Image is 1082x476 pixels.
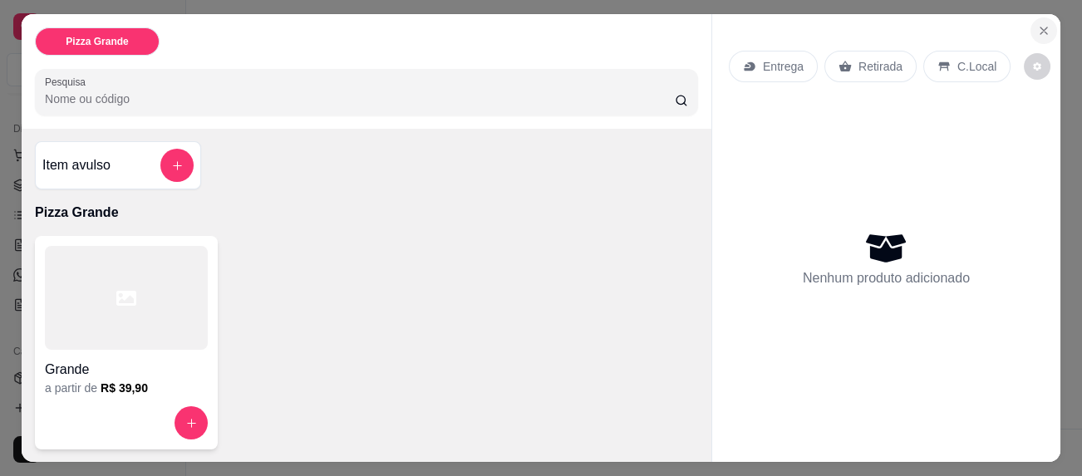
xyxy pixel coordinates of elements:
[957,58,996,75] p: C.Local
[1030,17,1057,44] button: Close
[45,75,91,89] label: Pesquisa
[858,58,902,75] p: Retirada
[45,380,208,396] div: a partir de
[66,35,128,48] p: Pizza Grande
[45,360,208,380] h4: Grande
[101,380,148,396] h6: R$ 39,90
[45,91,675,107] input: Pesquisa
[35,203,698,223] p: Pizza Grande
[160,149,194,182] button: add-separate-item
[175,406,208,439] button: increase-product-quantity
[42,155,111,175] h4: Item avulso
[763,58,804,75] p: Entrega
[803,268,970,288] p: Nenhum produto adicionado
[1024,53,1050,80] button: decrease-product-quantity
